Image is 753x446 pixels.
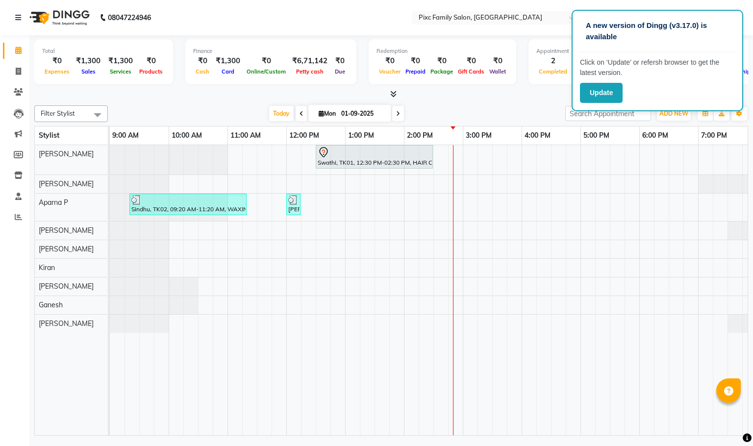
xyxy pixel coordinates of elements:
div: Redemption [376,47,508,55]
span: Aparna P [39,198,68,207]
span: Today [269,106,294,121]
div: Sindhu, TK02, 09:20 AM-11:20 AM, WAXING SERVICES - GOLD WAX FULL ARMS (₹483),WAXING SERVICES - GO... [130,195,246,214]
div: ₹1,300 [72,55,104,67]
span: Mon [316,110,338,117]
a: 2:00 PM [404,128,435,143]
a: 3:00 PM [463,128,494,143]
span: Filter Stylist [41,109,75,117]
span: Kiran [39,263,55,272]
div: 2 [536,55,570,67]
a: 9:00 AM [110,128,141,143]
span: [PERSON_NAME] [39,245,94,253]
b: 08047224946 [108,4,151,31]
a: 10:00 AM [169,128,204,143]
span: Ganesh [39,300,63,309]
span: ADD NEW [659,110,688,117]
div: Finance [193,47,349,55]
span: Stylist [39,131,59,140]
div: ₹1,300 [212,55,244,67]
span: Services [107,68,134,75]
span: Card [219,68,237,75]
div: ₹0 [137,55,165,67]
div: ₹0 [244,55,288,67]
div: ₹0 [403,55,428,67]
a: 5:00 PM [581,128,612,143]
span: Wallet [487,68,508,75]
div: 1 [570,55,602,67]
p: A new version of Dingg (v3.17.0) is available [586,20,729,42]
span: [PERSON_NAME] [39,226,94,235]
a: 4:00 PM [522,128,553,143]
div: ₹0 [487,55,508,67]
a: 6:00 PM [640,128,671,143]
span: Due [332,68,348,75]
span: Completed [536,68,570,75]
a: 1:00 PM [346,128,376,143]
span: Gift Cards [455,68,487,75]
span: Sales [79,68,98,75]
span: Expenses [42,68,72,75]
span: Petty cash [294,68,326,75]
span: [PERSON_NAME] [39,149,94,158]
span: Cash [193,68,212,75]
div: ₹0 [455,55,487,67]
a: 7:00 PM [699,128,729,143]
div: [PERSON_NAME], TK03, 12:00 PM-12:15 PM, THREADING - EYEBROWS (₹58) [287,195,300,214]
a: 11:00 AM [228,128,263,143]
div: ₹0 [428,55,455,67]
div: ₹0 [331,55,349,67]
span: [PERSON_NAME] [39,179,94,188]
input: Search Appointment [565,106,651,121]
span: Upcoming [570,68,602,75]
span: Voucher [376,68,403,75]
div: Total [42,47,165,55]
div: ₹6,71,142 [288,55,331,67]
div: ₹1,300 [104,55,137,67]
button: ADD NEW [657,107,691,121]
a: 12:00 PM [287,128,322,143]
div: ₹0 [376,55,403,67]
span: Online/Custom [244,68,288,75]
span: [PERSON_NAME] [39,319,94,328]
div: Appointment [536,47,658,55]
div: ₹0 [193,55,212,67]
span: Prepaid [403,68,428,75]
p: Click on ‘Update’ or refersh browser to get the latest version. [580,57,735,78]
button: Update [580,83,623,103]
div: Swathi, TK01, 12:30 PM-02:30 PM, HAIR COLOR - GLOBAL HIGHLIGHTS (S) [317,147,432,167]
span: Products [137,68,165,75]
div: ₹0 [42,55,72,67]
span: [PERSON_NAME] [39,282,94,291]
input: 2025-09-01 [338,106,387,121]
span: Package [428,68,455,75]
img: logo [25,4,92,31]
